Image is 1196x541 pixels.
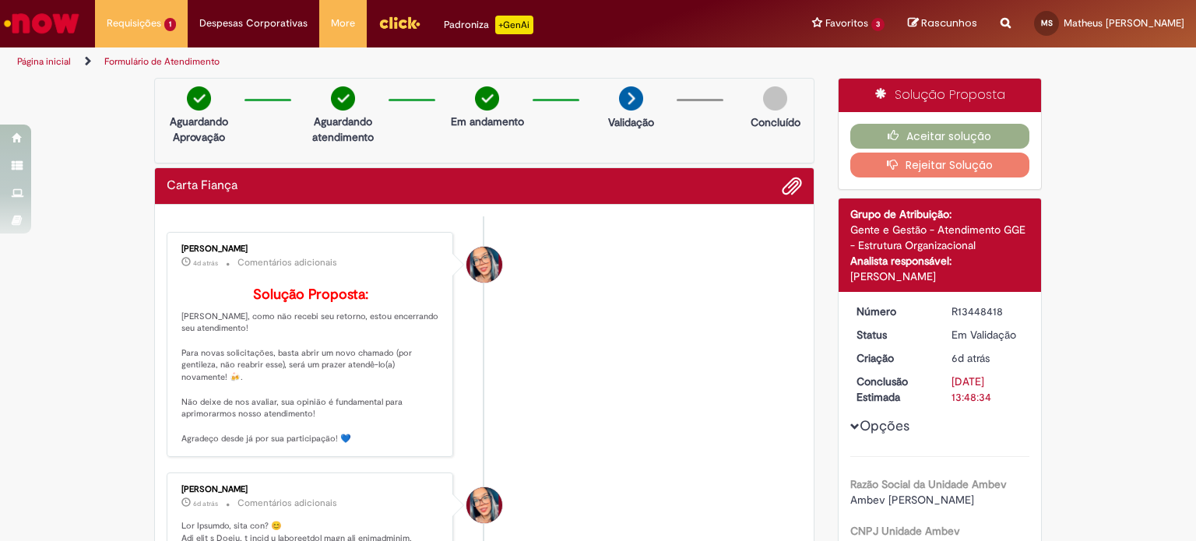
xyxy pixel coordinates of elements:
span: Favoritos [825,16,868,31]
img: click_logo_yellow_360x200.png [378,11,420,34]
span: Requisições [107,16,161,31]
ul: Trilhas de página [12,47,786,76]
img: check-circle-green.png [475,86,499,111]
p: [PERSON_NAME], como não recebi seu retorno, estou encerrando seu atendimento! Para novas solicita... [181,287,441,445]
a: Formulário de Atendimento [104,55,220,68]
a: Rascunhos [908,16,977,31]
div: [DATE] 13:48:34 [952,374,1024,405]
span: 6d atrás [952,351,990,365]
time: 26/08/2025 14:46:50 [193,499,218,508]
div: Solução Proposta [839,79,1042,112]
h2: Carta Fiança Histórico de tíquete [167,179,237,193]
a: Página inicial [17,55,71,68]
img: check-circle-green.png [331,86,355,111]
div: [PERSON_NAME] [181,485,441,494]
p: Validação [608,114,654,130]
div: [PERSON_NAME] [850,269,1030,284]
dt: Status [845,327,941,343]
b: CNPJ Unidade Ambev [850,524,960,538]
p: Aguardando Aprovação [161,114,237,145]
span: 4d atrás [193,258,218,268]
div: Em Validação [952,327,1024,343]
span: More [331,16,355,31]
span: 6d atrás [193,499,218,508]
span: Ambev [PERSON_NAME] [850,493,974,507]
div: Maira Priscila Da Silva Arnaldo [466,487,502,523]
b: Razão Social da Unidade Ambev [850,477,1007,491]
small: Comentários adicionais [237,256,337,269]
p: Concluído [751,114,800,130]
div: Analista responsável: [850,253,1030,269]
span: 1 [164,18,176,31]
p: Em andamento [451,114,524,129]
button: Rejeitar Solução [850,153,1030,177]
div: Gente e Gestão - Atendimento GGE - Estrutura Organizacional [850,222,1030,253]
div: 26/08/2025 13:48:30 [952,350,1024,366]
dt: Criação [845,350,941,366]
time: 28/08/2025 18:05:27 [193,258,218,268]
time: 26/08/2025 13:48:30 [952,351,990,365]
img: check-circle-green.png [187,86,211,111]
p: +GenAi [495,16,533,34]
div: R13448418 [952,304,1024,319]
img: ServiceNow [2,8,82,39]
div: Padroniza [444,16,533,34]
span: Matheus [PERSON_NAME] [1064,16,1184,30]
span: 3 [871,18,885,31]
img: arrow-next.png [619,86,643,111]
button: Aceitar solução [850,124,1030,149]
img: img-circle-grey.png [763,86,787,111]
small: Comentários adicionais [237,497,337,510]
p: Aguardando atendimento [305,114,381,145]
div: Grupo de Atribuição: [850,206,1030,222]
button: Adicionar anexos [782,176,802,196]
span: MS [1041,18,1053,28]
div: [PERSON_NAME] [181,244,441,254]
dt: Número [845,304,941,319]
span: Despesas Corporativas [199,16,308,31]
b: Solução Proposta: [253,286,368,304]
span: Rascunhos [921,16,977,30]
dt: Conclusão Estimada [845,374,941,405]
div: Maira Priscila Da Silva Arnaldo [466,247,502,283]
